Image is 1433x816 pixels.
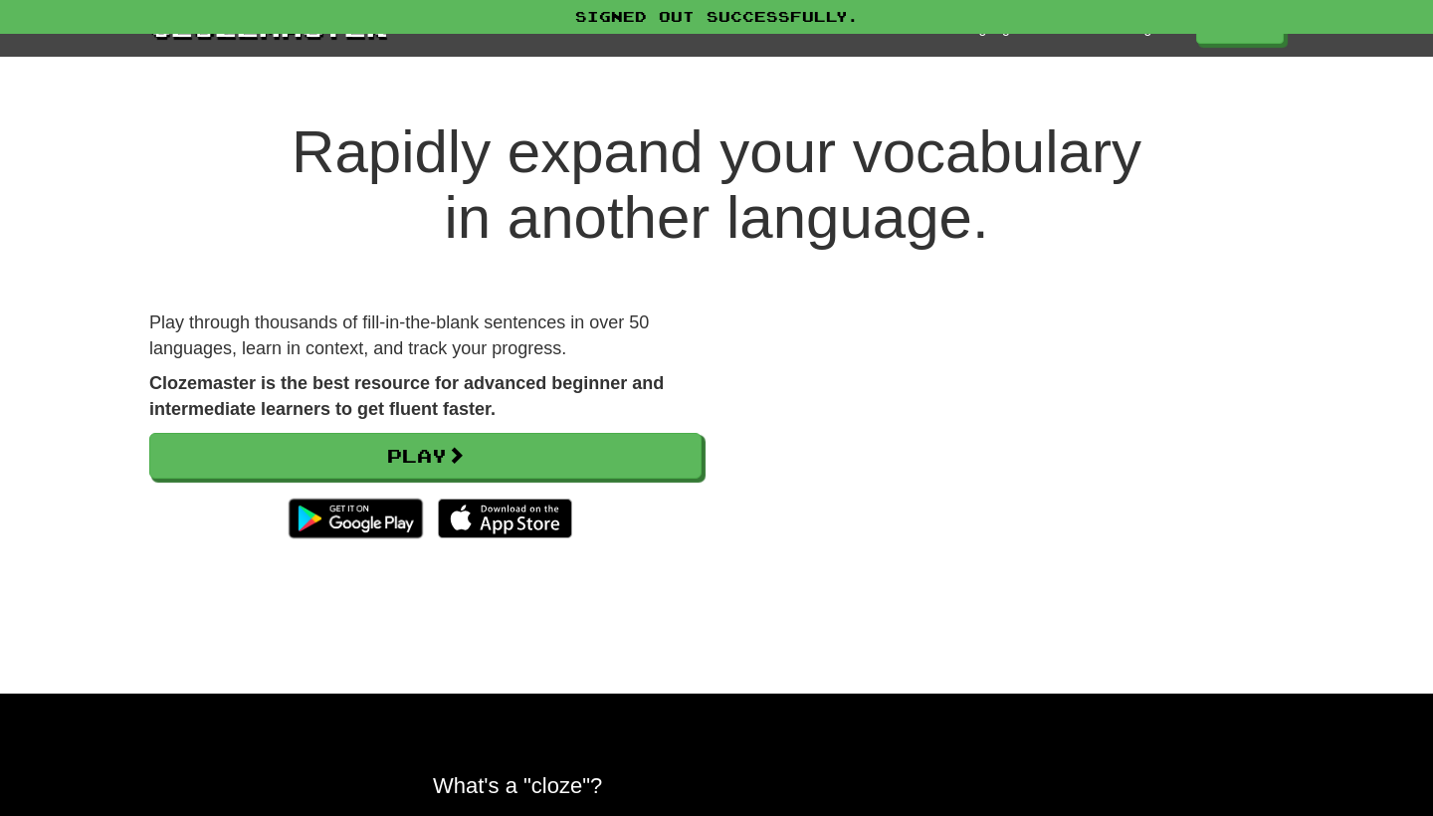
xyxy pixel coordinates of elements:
img: Download_on_the_App_Store_Badge_US-UK_135x40-25178aeef6eb6b83b96f5f2d004eda3bffbb37122de64afbaef7... [438,499,572,538]
h2: What's a "cloze"? [433,773,1000,798]
img: Get it on Google Play [279,489,433,548]
p: Play through thousands of fill-in-the-blank sentences in over 50 languages, learn in context, and... [149,310,702,361]
strong: Clozemaster is the best resource for advanced beginner and intermediate learners to get fluent fa... [149,373,664,419]
a: Play [149,433,702,479]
